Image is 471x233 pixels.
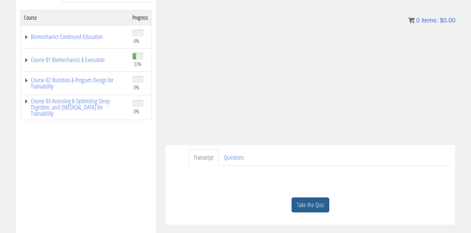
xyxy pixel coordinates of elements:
th: Course [21,10,130,25]
span: $ [440,17,443,24]
span: 0% [134,37,139,44]
span: 0% [134,84,139,91]
a: Course 03 Assessing & Optimizing Sleep Digestion, and [MEDICAL_DATA] for Trainability [24,98,126,117]
span: 0% [134,108,139,115]
span: items: [421,17,438,24]
a: Transcript [189,150,218,166]
th: Progress [129,10,151,25]
span: 0 [416,17,420,24]
a: Biomechanics Continued Education [24,34,126,40]
a: Questions [219,150,249,166]
a: Course 02 Nutrition & Program Design for Trainability [24,77,126,90]
span: 33% [134,61,141,67]
a: Take the Quiz [292,197,329,213]
bdi: 0.00 [440,17,455,24]
img: icon11.png [408,17,415,23]
a: Course 01 Biomechanics & Execution [24,57,126,63]
a: 0 items: $0.00 [408,17,455,24]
